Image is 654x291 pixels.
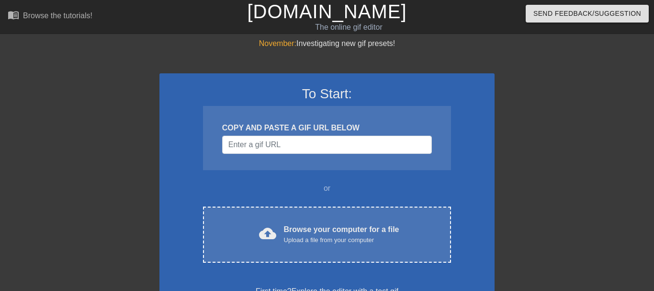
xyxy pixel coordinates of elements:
[259,225,276,242] span: cloud_upload
[526,5,649,23] button: Send Feedback/Suggestion
[159,38,495,49] div: Investigating new gif presets!
[222,136,432,154] input: Username
[23,12,92,20] div: Browse the tutorials!
[184,183,470,194] div: or
[8,9,92,24] a: Browse the tutorials!
[284,235,399,245] div: Upload a file from your computer
[259,39,296,47] span: November:
[172,86,482,102] h3: To Start:
[222,122,432,134] div: COPY AND PASTE A GIF URL BELOW
[247,1,406,22] a: [DOMAIN_NAME]
[284,224,399,245] div: Browse your computer for a file
[8,9,19,21] span: menu_book
[533,8,641,20] span: Send Feedback/Suggestion
[223,22,474,33] div: The online gif editor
